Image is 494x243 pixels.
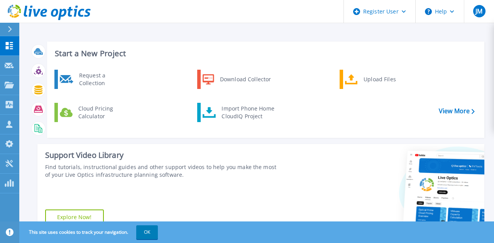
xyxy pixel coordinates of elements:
a: Upload Files [340,70,419,89]
div: Cloud Pricing Calculator [74,105,132,120]
div: Import Phone Home CloudIQ Project [218,105,278,120]
a: Download Collector [197,70,276,89]
a: Request a Collection [54,70,134,89]
button: OK [136,225,158,239]
h3: Start a New Project [55,49,474,58]
a: View More [439,107,475,115]
a: Cloud Pricing Calculator [54,103,134,122]
div: Request a Collection [75,72,132,87]
div: Find tutorials, instructional guides and other support videos to help you make the most of your L... [45,163,277,179]
div: Support Video Library [45,150,277,160]
div: Upload Files [360,72,417,87]
span: This site uses cookies to track your navigation. [21,225,158,239]
div: Download Collector [216,72,274,87]
span: JM [475,8,482,14]
a: Explore Now! [45,209,104,225]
